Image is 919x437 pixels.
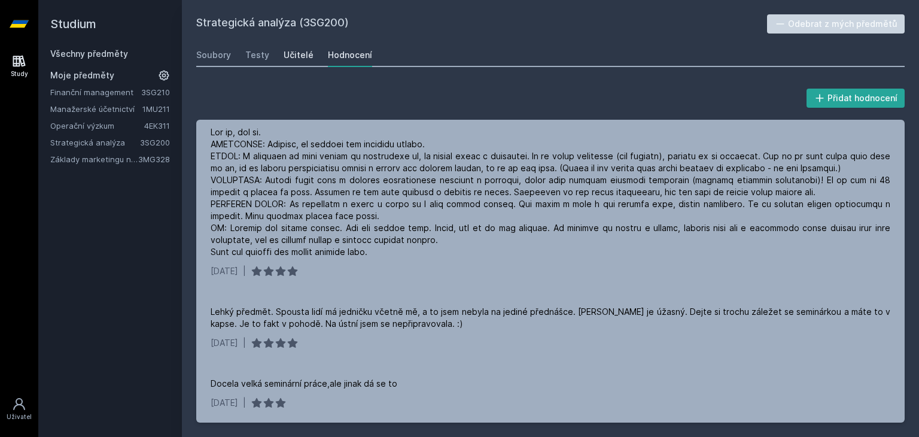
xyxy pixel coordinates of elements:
[196,14,767,34] h2: Strategická analýza (3SG200)
[245,49,269,61] div: Testy
[284,49,314,61] div: Učitelé
[2,48,36,84] a: Study
[50,136,140,148] a: Strategická analýza
[196,49,231,61] div: Soubory
[211,378,397,390] div: Docela velká seminární práce,ale jinak dá se to
[211,337,238,349] div: [DATE]
[11,69,28,78] div: Study
[50,86,141,98] a: Finanční management
[328,49,372,61] div: Hodnocení
[140,138,170,147] a: 3SG200
[2,391,36,427] a: Uživatel
[211,306,890,330] div: Lehký předmět. Spousta lidí má jedničku včetně mě, a to jsem nebyla na jediné přednášce. [PERSON_...
[211,265,238,277] div: [DATE]
[243,265,246,277] div: |
[196,43,231,67] a: Soubory
[243,397,246,409] div: |
[807,89,905,108] button: Přidat hodnocení
[50,103,142,115] a: Manažerské účetnictví
[243,337,246,349] div: |
[767,14,905,34] button: Odebrat z mých předmětů
[141,87,170,97] a: 3SG210
[284,43,314,67] a: Učitelé
[138,154,170,164] a: 3MG328
[50,48,128,59] a: Všechny předměty
[7,412,32,421] div: Uživatel
[50,153,138,165] a: Základy marketingu na internetu
[50,69,114,81] span: Moje předměty
[142,104,170,114] a: 1MU211
[211,397,238,409] div: [DATE]
[211,126,890,258] div: Lor ip, dol si. AMETCONSE: Adipisc, el seddoei tem incididu utlabo. ETDOL: M aliquaen ad mini ven...
[328,43,372,67] a: Hodnocení
[245,43,269,67] a: Testy
[50,120,144,132] a: Operační výzkum
[144,121,170,131] a: 4EK311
